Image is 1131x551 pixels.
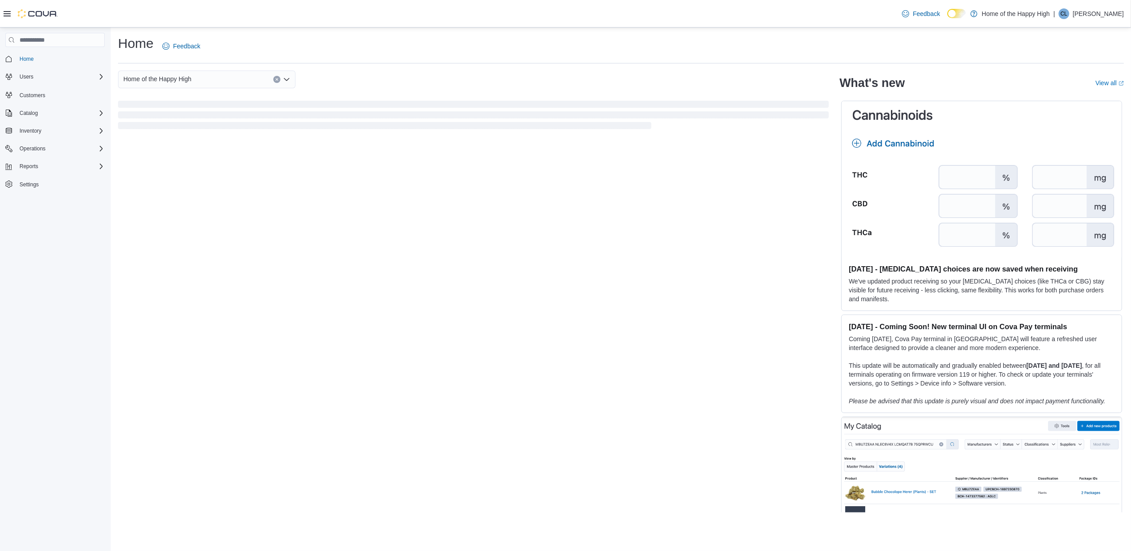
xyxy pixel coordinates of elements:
span: Reports [16,161,105,172]
h1: Home [118,35,154,52]
em: Please be advised that this update is purely visual and does not impact payment functionality. [849,398,1105,405]
span: Catalog [16,108,105,118]
span: Loading [118,102,829,131]
span: Home [20,55,34,63]
span: Operations [20,145,46,152]
p: This update will be automatically and gradually enabled between , for all terminals operating on ... [849,361,1115,388]
nav: Complex example [5,49,105,214]
button: Open list of options [283,76,290,83]
input: Dark Mode [947,9,966,18]
a: Feedback [898,5,943,23]
span: Catalog [20,110,38,117]
button: Customers [2,88,108,101]
svg: External link [1119,81,1124,86]
span: Feedback [913,9,940,18]
span: Home of the Happy High [123,74,191,84]
span: Operations [16,143,105,154]
p: We've updated product receiving so your [MEDICAL_DATA] choices (like THCa or CBG) stay visible fo... [849,277,1115,303]
p: Home of the Happy High [982,8,1050,19]
button: Users [16,71,37,82]
a: Customers [16,90,49,101]
img: Cova [18,9,58,18]
span: Inventory [16,126,105,136]
p: Coming [DATE], Cova Pay terminal in [GEOGRAPHIC_DATA] will feature a refreshed user interface des... [849,335,1115,352]
button: Settings [2,178,108,191]
span: CL [1060,8,1067,19]
span: Customers [16,89,105,100]
button: Catalog [2,107,108,119]
button: Inventory [16,126,45,136]
span: Users [20,73,33,80]
span: Inventory [20,127,41,134]
button: Reports [2,160,108,173]
h3: [DATE] - [MEDICAL_DATA] choices are now saved when receiving [849,264,1115,273]
button: Reports [16,161,42,172]
span: Settings [16,179,105,190]
button: Users [2,71,108,83]
a: Feedback [159,37,204,55]
button: Operations [16,143,49,154]
button: Clear input [273,76,280,83]
a: Settings [16,179,42,190]
span: Customers [20,92,45,99]
strong: [DATE] and [DATE] [1026,362,1082,369]
span: Reports [20,163,38,170]
p: | [1053,8,1055,19]
button: Operations [2,142,108,155]
span: Home [16,53,105,64]
button: Catalog [16,108,41,118]
h2: What's new [839,76,905,90]
span: Users [16,71,105,82]
span: Dark Mode [947,18,948,19]
button: Home [2,52,108,65]
a: View allExternal link [1096,79,1124,87]
span: Settings [20,181,39,188]
div: Colin Lewis [1059,8,1069,19]
a: Home [16,54,37,64]
h3: [DATE] - Coming Soon! New terminal UI on Cova Pay terminals [849,322,1115,331]
span: Feedback [173,42,200,51]
button: Inventory [2,125,108,137]
p: [PERSON_NAME] [1073,8,1124,19]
